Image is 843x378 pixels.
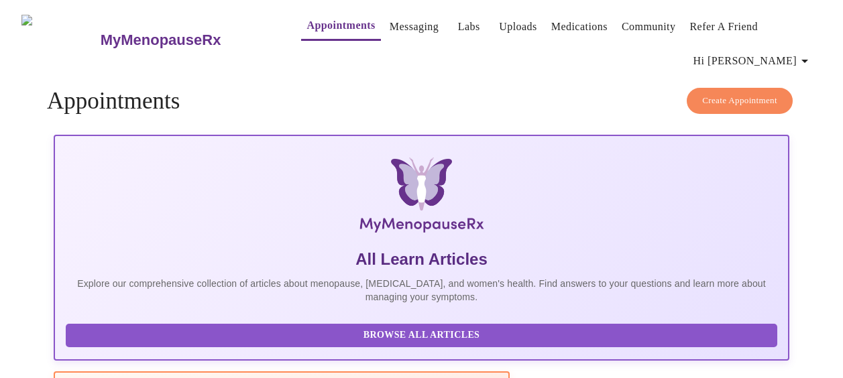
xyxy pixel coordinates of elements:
button: Browse All Articles [66,324,777,347]
a: Refer a Friend [689,17,758,36]
button: Messaging [384,13,444,40]
a: Community [622,17,676,36]
a: Uploads [499,17,537,36]
img: MyMenopauseRx Logo [21,15,99,65]
a: Browse All Articles [66,328,781,340]
h5: All Learn Articles [66,249,777,270]
button: Appointments [301,12,380,41]
a: Messaging [390,17,439,36]
button: Create Appointment [687,88,793,114]
button: Refer a Friend [684,13,763,40]
button: Hi [PERSON_NAME] [688,48,818,74]
a: Medications [551,17,608,36]
p: Explore our comprehensive collection of articles about menopause, [MEDICAL_DATA], and women's hea... [66,277,777,304]
span: Browse All Articles [79,327,764,344]
h4: Appointments [47,88,796,115]
span: Hi [PERSON_NAME] [693,52,813,70]
button: Community [616,13,681,40]
a: MyMenopauseRx [99,17,274,64]
a: Labs [458,17,480,36]
a: Appointments [306,16,375,35]
h3: MyMenopauseRx [101,31,221,49]
button: Uploads [494,13,543,40]
button: Medications [546,13,613,40]
span: Create Appointment [702,93,777,109]
img: MyMenopauseRx Logo [176,157,667,238]
button: Labs [447,13,490,40]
